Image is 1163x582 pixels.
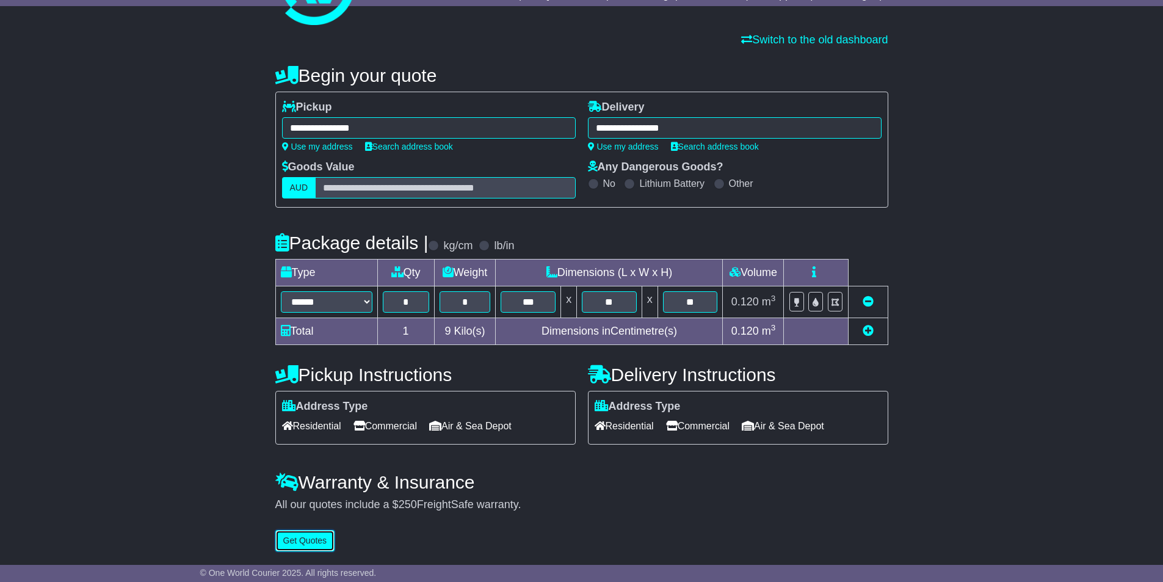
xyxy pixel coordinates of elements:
[275,318,377,345] td: Total
[429,416,512,435] span: Air & Sea Depot
[771,294,776,303] sup: 3
[200,568,377,578] span: © One World Courier 2025. All rights reserved.
[595,400,681,413] label: Address Type
[434,260,496,286] td: Weight
[282,416,341,435] span: Residential
[863,325,874,337] a: Add new item
[275,65,888,85] h4: Begin your quote
[588,101,645,114] label: Delivery
[741,34,888,46] a: Switch to the old dashboard
[275,530,335,551] button: Get Quotes
[434,318,496,345] td: Kilo(s)
[588,161,723,174] label: Any Dangerous Goods?
[365,142,453,151] a: Search address book
[275,472,888,492] h4: Warranty & Insurance
[282,177,316,198] label: AUD
[282,400,368,413] label: Address Type
[762,325,776,337] span: m
[731,325,759,337] span: 0.120
[639,178,705,189] label: Lithium Battery
[742,416,824,435] span: Air & Sea Depot
[561,286,577,318] td: x
[588,142,659,151] a: Use my address
[275,233,429,253] h4: Package details |
[377,260,434,286] td: Qty
[595,416,654,435] span: Residential
[353,416,417,435] span: Commercial
[494,239,514,253] label: lb/in
[666,416,730,435] span: Commercial
[399,498,417,511] span: 250
[729,178,753,189] label: Other
[275,365,576,385] h4: Pickup Instructions
[275,498,888,512] div: All our quotes include a $ FreightSafe warranty.
[443,239,473,253] label: kg/cm
[282,161,355,174] label: Goods Value
[496,260,723,286] td: Dimensions (L x W x H)
[671,142,759,151] a: Search address book
[377,318,434,345] td: 1
[588,365,888,385] h4: Delivery Instructions
[762,296,776,308] span: m
[282,142,353,151] a: Use my address
[771,323,776,332] sup: 3
[863,296,874,308] a: Remove this item
[496,318,723,345] td: Dimensions in Centimetre(s)
[282,101,332,114] label: Pickup
[723,260,784,286] td: Volume
[731,296,759,308] span: 0.120
[444,325,451,337] span: 9
[275,260,377,286] td: Type
[642,286,658,318] td: x
[603,178,615,189] label: No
